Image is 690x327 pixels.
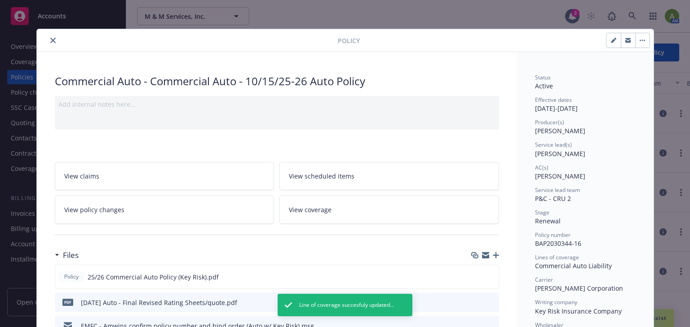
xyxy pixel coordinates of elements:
span: Key Risk Insurance Company [535,307,622,315]
div: [DATE] - [DATE] [535,96,636,113]
span: Effective dates [535,96,572,104]
span: [PERSON_NAME] [535,126,585,135]
a: View policy changes [55,196,274,224]
span: Renewal [535,217,561,225]
span: Stage [535,209,549,216]
span: Policy [62,273,80,281]
div: Files [55,249,79,261]
span: View scheduled items [289,171,354,181]
span: Service lead team [535,186,580,194]
a: View coverage [279,196,499,224]
button: preview file [487,298,495,307]
div: Add internal notes here... [58,100,495,109]
button: close [48,35,58,46]
span: View policy changes [64,205,124,214]
span: P&C - CRU 2 [535,194,571,203]
button: download file [473,272,480,282]
span: [PERSON_NAME] [535,172,585,180]
span: AC(s) [535,164,548,171]
span: Policy [338,36,360,45]
span: [PERSON_NAME] [535,149,585,158]
a: View claims [55,162,274,190]
span: Line of coverage succesfuly updated... [299,301,394,309]
span: Active [535,82,553,90]
span: Lines of coverage [535,253,579,261]
span: Policy number [535,231,571,239]
div: Commercial Auto Liability [535,261,636,270]
a: View scheduled items [279,162,499,190]
div: [DATE] Auto - Final Revised Rating Sheets/quote.pdf [81,298,237,307]
span: Carrier [535,276,553,283]
span: pdf [62,299,73,305]
h3: Files [63,249,79,261]
span: Service lead(s) [535,141,572,148]
span: [PERSON_NAME] Corporation [535,284,623,292]
span: Writing company [535,298,577,306]
div: Commercial Auto - Commercial Auto - 10/15/25-26 Auto Policy [55,74,499,89]
span: View claims [64,171,99,181]
span: Status [535,74,551,81]
span: Producer(s) [535,118,564,126]
span: BAP2030344-16 [535,239,581,248]
span: 25/26 Commercial Auto Policy (Key Risk).pdf [88,272,219,282]
button: download file [473,298,480,307]
span: View coverage [289,205,332,214]
button: preview file [487,272,495,282]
